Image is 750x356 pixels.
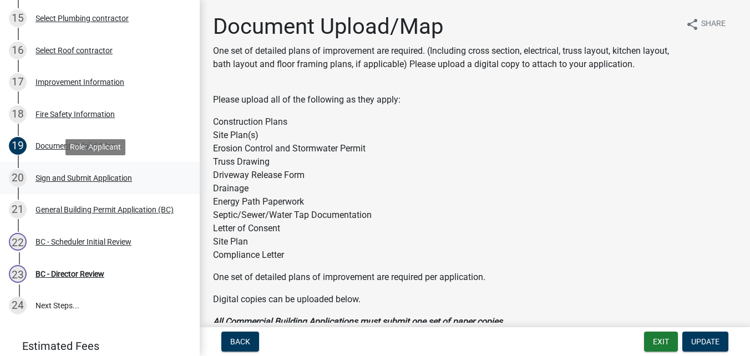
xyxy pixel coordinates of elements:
span: Share [701,18,726,31]
div: 22 [9,233,27,251]
p: Digital copies can be uploaded below. [213,293,737,306]
div: 16 [9,42,27,59]
div: Document Upload/Map [36,142,116,150]
p: Please upload all of the following as they apply: [213,93,737,106]
div: 18 [9,105,27,123]
span: Update [691,337,719,346]
div: Select Plumbing contractor [36,14,129,22]
div: General Building Permit Application (BC) [36,206,174,213]
p: Construction Plans Site Plan(s) Erosion Control and Stormwater Permit Truss Drawing Driveway Rele... [213,115,737,262]
div: 21 [9,201,27,218]
span: Back [230,337,250,346]
div: 20 [9,169,27,187]
p: One set of detailed plans of improvement are required. (Including cross section, electrical, trus... [213,44,677,71]
p: One set of detailed plans of improvement are required per application. [213,271,737,284]
div: Select Roof contractor [36,47,113,54]
div: BC - Director Review [36,270,104,278]
div: BC - Scheduler Initial Review [36,238,131,246]
div: 15 [9,9,27,27]
button: shareShare [677,13,734,35]
div: 19 [9,137,27,155]
div: Fire Safety Information [36,110,115,118]
div: 17 [9,73,27,91]
div: Improvement Information [36,78,124,86]
i: share [686,18,699,31]
div: 24 [9,297,27,314]
h1: Document Upload/Map [213,13,677,40]
div: 23 [9,265,27,283]
div: Sign and Submit Application [36,174,132,182]
div: Role: Applicant [65,139,125,155]
button: Back [221,332,259,352]
button: Exit [644,332,678,352]
strong: All Commercial Building Applications must submit one set of paper copies. [213,316,505,327]
button: Update [682,332,728,352]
